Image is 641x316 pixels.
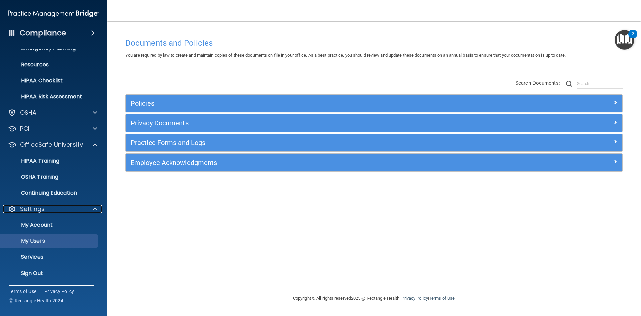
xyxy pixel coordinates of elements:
[125,39,623,47] h4: Documents and Policies
[4,93,95,100] p: HIPAA Risk Assessment
[401,296,428,301] a: Privacy Policy
[125,52,566,58] span: You are required by law to create and maintain copies of these documents on file in your office. ...
[8,205,97,213] a: Settings
[4,190,95,196] p: Continuing Education
[8,125,97,133] a: PCI
[4,157,59,164] p: HIPAA Training
[4,77,95,84] p: HIPAA Checklist
[429,296,455,301] a: Terms of Use
[131,118,617,128] a: Privacy Documents
[131,119,493,127] h5: Privacy Documents
[20,205,45,213] p: Settings
[131,139,493,146] h5: Practice Forms and Logs
[566,81,572,87] img: ic-search.3b580494.png
[9,288,36,295] a: Terms of Use
[20,109,37,117] p: OSHA
[252,288,496,309] div: Copyright © All rights reserved 2025 @ Rectangle Health | |
[615,30,634,50] button: Open Resource Center, 2 new notifications
[131,159,493,166] h5: Employee Acknowledgments
[4,254,95,260] p: Services
[9,297,63,304] span: Ⓒ Rectangle Health 2024
[4,174,58,180] p: OSHA Training
[131,137,617,148] a: Practice Forms and Logs
[515,80,560,86] span: Search Documents:
[4,222,95,228] p: My Account
[131,157,617,168] a: Employee Acknowledgments
[4,45,95,52] p: Emergency Planning
[577,79,623,89] input: Search
[20,141,83,149] p: OfficeSafe University
[8,141,97,149] a: OfficeSafe University
[4,238,95,244] p: My Users
[20,125,29,133] p: PCI
[8,109,97,117] a: OSHA
[131,100,493,107] h5: Policies
[20,28,66,38] h4: Compliance
[4,61,95,68] p: Resources
[44,288,74,295] a: Privacy Policy
[131,98,617,109] a: Policies
[8,7,99,20] img: PMB logo
[632,34,634,43] div: 2
[4,270,95,277] p: Sign Out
